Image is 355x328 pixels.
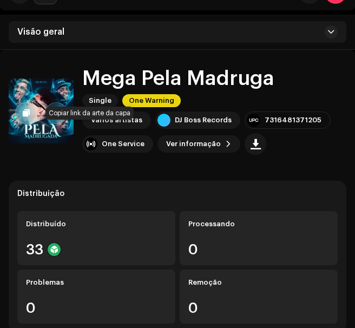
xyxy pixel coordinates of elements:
div: Vários artistas [91,116,142,124]
button: Ver informação [157,135,240,153]
h1: Mega Pela Madruga [82,67,274,90]
div: Distribuição [17,189,64,198]
span: Single [82,94,118,107]
span: Ver informação [166,133,221,155]
div: Problemas [26,278,167,287]
div: Distribuído [26,220,167,228]
span: One Warning [122,94,181,107]
div: Remoção [188,278,329,287]
div: DJ Boss Records [175,116,232,124]
span: Visão geral [17,28,64,36]
div: 7316481371205 [265,116,321,124]
div: Processando [188,220,329,228]
img: 92005662-b60a-4bc7-93ed-53988939085c [9,78,74,143]
div: One Service [102,140,144,148]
